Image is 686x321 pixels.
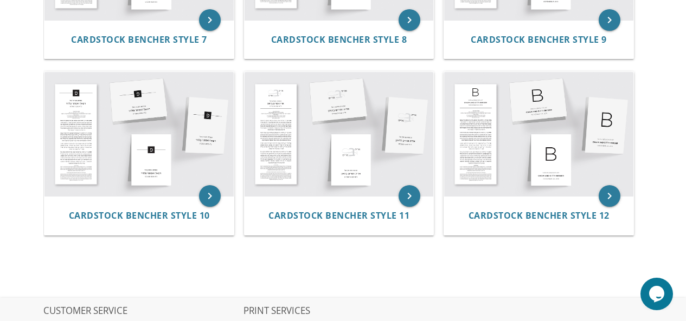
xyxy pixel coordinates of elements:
[469,209,610,221] span: Cardstock Bencher Style 12
[444,72,633,196] img: Cardstock Bencher Style 12
[640,278,675,310] iframe: chat widget
[69,209,210,221] span: Cardstock Bencher Style 10
[268,209,409,221] span: Cardstock Bencher Style 11
[271,35,407,45] a: Cardstock Bencher Style 8
[599,9,620,31] a: keyboard_arrow_right
[44,72,234,196] img: Cardstock Bencher Style 10
[243,306,443,317] h2: PRINT SERVICES
[599,185,620,207] a: keyboard_arrow_right
[471,35,607,45] a: Cardstock Bencher Style 9
[199,185,221,207] a: keyboard_arrow_right
[69,211,210,221] a: Cardstock Bencher Style 10
[245,72,434,196] img: Cardstock Bencher Style 11
[399,9,420,31] a: keyboard_arrow_right
[399,185,420,207] a: keyboard_arrow_right
[469,211,610,221] a: Cardstock Bencher Style 12
[43,306,242,317] h2: CUSTOMER SERVICE
[268,211,409,221] a: Cardstock Bencher Style 11
[199,9,221,31] a: keyboard_arrow_right
[271,34,407,45] span: Cardstock Bencher Style 8
[471,34,607,45] span: Cardstock Bencher Style 9
[71,35,207,45] a: Cardstock Bencher Style 7
[71,34,207,45] span: Cardstock Bencher Style 7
